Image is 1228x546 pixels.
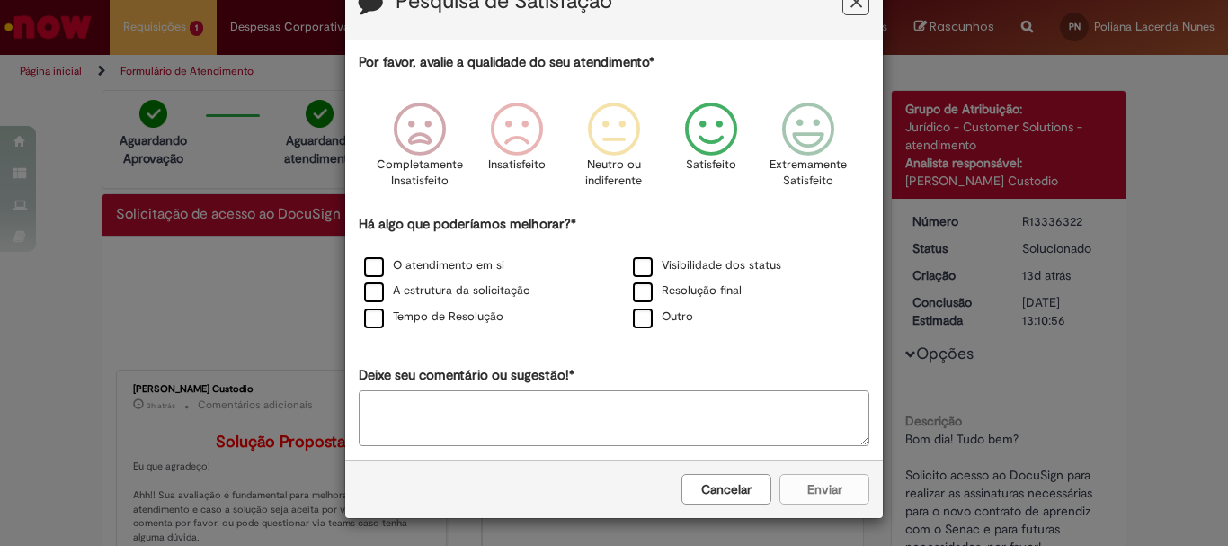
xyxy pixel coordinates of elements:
label: Visibilidade dos status [633,257,781,274]
label: Resolução final [633,282,742,300]
div: Satisfeito [665,89,757,212]
label: A estrutura da solicitação [364,282,530,300]
label: Por favor, avalie a qualidade do seu atendimento* [359,53,654,72]
p: Completamente Insatisfeito [377,157,463,190]
p: Insatisfeito [488,157,546,174]
label: Outro [633,309,693,326]
label: O atendimento em si [364,257,504,274]
div: Extremamente Satisfeito [762,89,854,212]
label: Deixe seu comentário ou sugestão!* [359,366,574,385]
button: Cancelar [681,474,771,505]
div: Completamente Insatisfeito [373,89,465,212]
p: Extremamente Satisfeito [770,157,847,190]
div: Insatisfeito [471,89,563,212]
p: Satisfeito [686,157,736,174]
div: Há algo que poderíamos melhorar?* [359,215,869,331]
label: Tempo de Resolução [364,309,503,326]
div: Neutro ou indiferente [568,89,660,212]
p: Neutro ou indiferente [582,157,646,190]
